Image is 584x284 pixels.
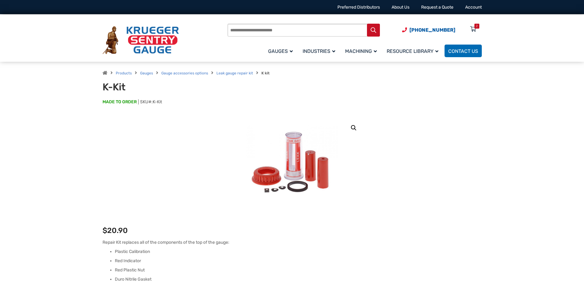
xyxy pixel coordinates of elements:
li: Duro Nitrile Gasket [115,276,482,282]
span: SKU#: [138,99,162,105]
span: Contact Us [448,48,478,54]
span: Machining [345,48,377,54]
span: Resource Library [387,48,438,54]
a: Preferred Distributors [337,5,380,10]
img: K-Kit [246,117,338,210]
h1: K-Kit [103,81,254,93]
a: Industries [299,44,341,58]
strong: K kit [261,71,270,75]
a: Resource Library [383,44,445,58]
div: 2 [476,24,478,29]
a: Gauges [264,44,299,58]
a: About Us [392,5,409,10]
span: [PHONE_NUMBER] [409,27,455,33]
a: Request a Quote [421,5,453,10]
a: Gauges [140,71,153,75]
li: Plastic Calibration [115,249,482,255]
li: Red Indicator [115,258,482,264]
a: Gauge accessories options [161,71,208,75]
a: Leak gauge repair kit [216,71,253,75]
a: View full-screen image gallery [348,122,359,133]
a: Machining [341,44,383,58]
span: K-Kit [153,99,162,105]
a: Products [116,71,132,75]
span: $ [103,226,107,235]
span: MADE TO ORDER [103,99,137,105]
li: Red Plastic Nut [115,267,482,273]
a: Account [465,5,482,10]
a: Phone Number (920) 434-8860 [402,26,455,34]
a: Contact Us [445,45,482,57]
span: Gauges [268,48,293,54]
bdi: 20.90 [103,226,128,235]
p: Repair Kit replaces all of the components of the top of the gauge: [103,239,482,246]
img: Krueger Sentry Gauge [103,26,179,54]
span: Industries [303,48,335,54]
